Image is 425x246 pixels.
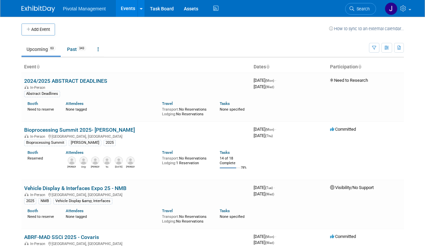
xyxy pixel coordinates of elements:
span: [DATE] [254,133,273,138]
div: Raja Srinivas [114,165,123,169]
a: Past343 [62,43,91,56]
span: (Wed) [265,192,274,196]
span: (Thu) [265,134,273,138]
span: - [275,127,276,132]
a: Bioprocessing Summit 2025- [PERSON_NAME] [24,127,135,133]
img: Unjy Park [79,157,88,165]
img: In-Person Event [24,242,29,245]
a: Sort by Event Name [36,64,40,69]
a: Vehicle Display & Interfaces Expo 25 - NMB [24,185,126,191]
span: Transport: [162,107,179,112]
span: (Wed) [265,241,274,245]
a: Attendees [66,150,84,155]
a: Tasks [220,101,230,106]
th: Dates [251,61,327,73]
a: 2024/2025 ABSTRACT DEADLINES [24,78,107,84]
img: Raja Srinivas [115,157,123,165]
span: In-Person [30,85,47,90]
span: In-Person [30,134,47,139]
img: In-Person Event [24,85,29,89]
img: Kevin LeShane [126,157,135,165]
span: [DATE] [254,185,275,190]
div: [GEOGRAPHIC_DATA], [GEOGRAPHIC_DATA] [24,192,248,197]
span: (Mon) [265,235,274,239]
span: - [275,234,276,239]
div: Vehicle Display &amp; Interfaces [53,198,112,204]
span: [DATE] [254,127,276,132]
span: 63 [48,46,56,51]
span: [DATE] [254,234,276,239]
span: Lodging: [162,219,176,224]
a: Booth [28,150,38,155]
span: Need to Research [330,78,368,83]
button: Add Event [21,23,55,36]
div: Unjy Park [79,165,88,169]
img: Omar El-Ghouch [68,157,76,165]
a: How to sync to an external calendar... [329,26,404,31]
span: 343 [77,46,86,51]
span: Lodging: [162,161,176,165]
span: In-Person [30,242,47,246]
div: None tagged [66,213,157,219]
div: [GEOGRAPHIC_DATA], [GEOGRAPHIC_DATA] [24,133,248,139]
span: (Mon) [265,79,274,82]
img: Vu Nguyen [103,157,111,165]
span: [DATE] [254,240,274,245]
img: In-Person Event [24,193,29,196]
img: Jessica Gatton [385,2,397,15]
span: - [274,185,275,190]
a: Travel [162,208,173,213]
span: None specified [220,107,245,112]
div: Bioprocessing Summit [24,140,66,146]
a: Attendees [66,101,84,106]
div: Omar El-Ghouch [67,165,76,169]
span: - [275,78,276,83]
span: Committed [330,127,356,132]
span: [DATE] [254,84,274,89]
a: Attendees [66,208,84,213]
a: Travel [162,101,173,106]
div: No Reservations No Reservations [162,106,210,116]
div: 2025 [104,140,116,146]
img: ExhibitDay [21,6,55,12]
a: Tasks [220,208,230,213]
div: Kevin LeShane [126,165,135,169]
div: [GEOGRAPHIC_DATA], [GEOGRAPHIC_DATA] [24,241,248,246]
span: Transport: [162,156,179,161]
a: Travel [162,150,173,155]
span: [DATE] [254,78,276,83]
a: Booth [28,101,38,106]
span: Transport: [162,214,179,219]
span: Lodging: [162,112,176,116]
div: Traci Haddock [91,165,99,169]
a: Sort by Start Date [266,64,269,69]
a: Search [345,3,376,15]
div: No Reservations No Reservations [162,213,210,224]
div: None tagged [66,106,157,112]
div: 14 of 18 Complete [220,156,248,165]
a: Booth [28,208,38,213]
span: Visibility/No Support [330,185,374,190]
div: Vu Nguyen [103,165,111,169]
div: [PERSON_NAME] [69,140,101,146]
span: None specified [220,214,245,219]
span: [DATE] [254,191,274,196]
th: Event [21,61,251,73]
div: Need to reserve [28,106,56,112]
td: 78% [241,166,247,175]
div: Need to reserve [28,213,56,219]
div: 2025 [24,198,36,204]
img: In-Person Event [24,134,29,138]
a: Tasks [220,150,230,155]
span: (Tue) [265,186,273,190]
div: Reserved [28,155,56,161]
span: Pivotal Management [63,6,106,11]
a: ABRF-MAD SSCi 2025 - Covaris [24,234,99,240]
span: Committed [330,234,356,239]
div: Abstract Deadlines [24,91,60,97]
span: (Mon) [265,128,274,131]
div: NMB [39,198,51,204]
a: Sort by Participation Type [358,64,361,69]
span: In-Person [30,193,47,197]
a: Upcoming63 [21,43,61,56]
